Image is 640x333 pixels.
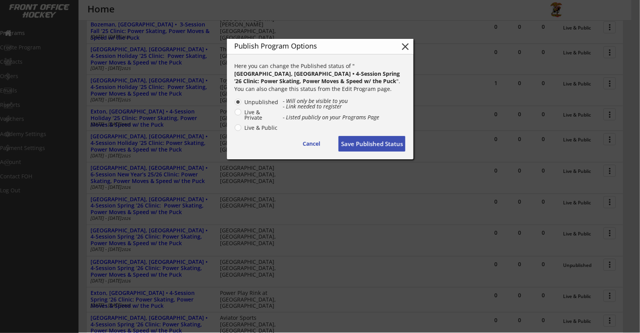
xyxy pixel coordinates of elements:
[242,110,279,120] label: Live & Private
[242,125,279,131] label: Live & Public
[292,136,331,152] button: Cancel
[338,136,405,152] button: Save Published Status
[235,42,388,49] div: Publish Program Options
[400,41,412,52] button: close
[235,62,406,92] div: Here you can change the Published status of " ". You can also change this status from the Edit Pr...
[283,98,406,120] div: - Will only be visible to you - Link needed to register - Listed publicly on your Programs Page
[235,70,402,85] strong: [GEOGRAPHIC_DATA], [GEOGRAPHIC_DATA] • 4-Session Spring ‘26 Clinic: Power Skating, Power Moves & ...
[242,99,279,105] label: Unpublished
